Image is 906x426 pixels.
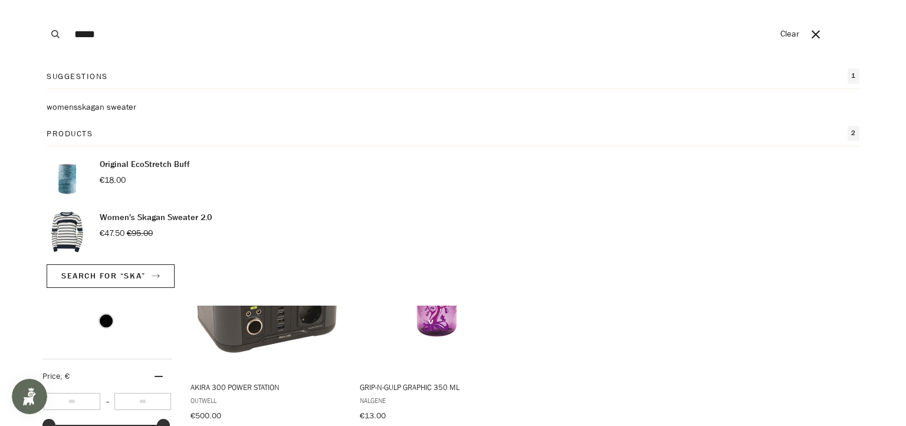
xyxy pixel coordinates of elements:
[47,101,859,114] a: womensskagan sweater
[848,68,859,84] span: 1
[47,211,859,253] a: Women's Skagan Sweater 2.0 €47.50 €95.00
[47,101,78,113] span: womens
[47,68,859,306] div: Search for “ska”
[127,228,153,239] span: €95.00
[47,158,859,253] ul: Products
[91,101,136,113] span: gan sweater
[47,127,93,140] p: Products
[12,379,47,414] iframe: Button to open loyalty program pop-up
[47,158,859,199] a: Original EcoStretch Buff €18.00
[78,101,91,113] mark: ska
[61,270,146,281] span: Search for “ska”
[100,228,124,239] span: €47.50
[47,101,859,114] ul: Suggestions
[47,211,88,253] img: Women's Skagan Sweater 2.0
[100,175,126,186] span: €18.00
[47,158,88,199] img: Original EcoStretch Buff
[100,211,212,224] p: Women's Skagan Sweater 2.0
[47,70,108,83] p: Suggestions
[100,158,190,171] p: Original EcoStretch Buff
[848,126,859,141] span: 2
